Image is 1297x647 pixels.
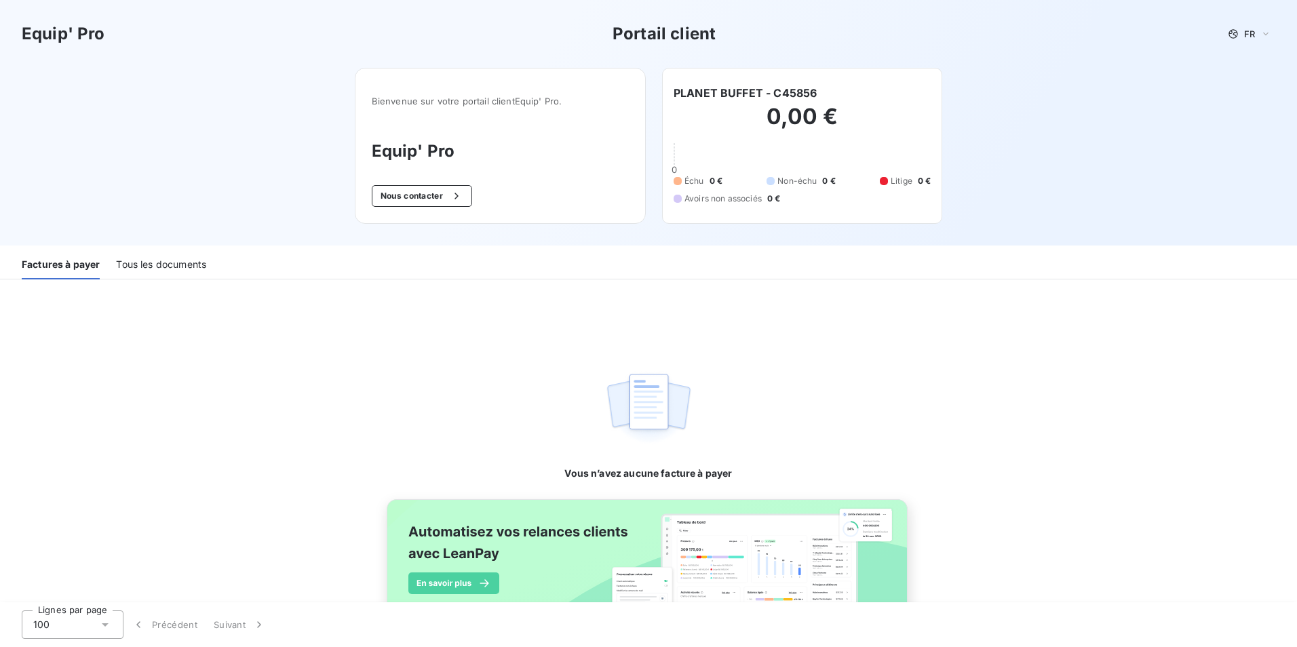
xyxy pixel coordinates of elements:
[918,175,931,187] span: 0 €
[564,467,732,480] span: Vous n’avez aucune facture à payer
[710,175,722,187] span: 0 €
[891,175,912,187] span: Litige
[372,139,629,163] h3: Equip' Pro
[372,96,629,106] span: Bienvenue sur votre portail client Equip' Pro .
[33,618,50,631] span: 100
[684,193,762,205] span: Avoirs non associés
[22,251,100,279] div: Factures à payer
[22,22,105,46] h3: Equip' Pro
[613,22,716,46] h3: Portail client
[123,610,206,639] button: Précédent
[372,185,472,207] button: Nous contacter
[674,103,931,144] h2: 0,00 €
[674,85,817,101] h6: PLANET BUFFET - C45856
[822,175,835,187] span: 0 €
[605,366,692,450] img: empty state
[1244,28,1255,39] span: FR
[672,164,677,175] span: 0
[767,193,780,205] span: 0 €
[684,175,704,187] span: Échu
[206,610,274,639] button: Suivant
[116,251,206,279] div: Tous les documents
[777,175,817,187] span: Non-échu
